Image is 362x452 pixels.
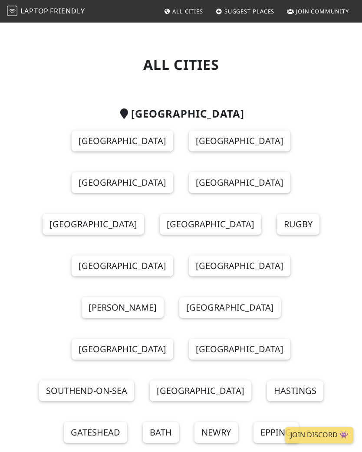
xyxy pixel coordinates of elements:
[72,172,173,193] a: [GEOGRAPHIC_DATA]
[189,339,290,360] a: [GEOGRAPHIC_DATA]
[43,214,144,235] a: [GEOGRAPHIC_DATA]
[7,4,85,19] a: LaptopFriendly LaptopFriendly
[64,422,127,443] a: Gateshead
[30,108,332,120] h2: [GEOGRAPHIC_DATA]
[296,7,349,15] span: Join Community
[189,131,290,151] a: [GEOGRAPHIC_DATA]
[194,422,238,443] a: Newry
[189,255,290,276] a: [GEOGRAPHIC_DATA]
[224,7,275,15] span: Suggest Places
[283,3,352,19] a: Join Community
[20,6,49,16] span: Laptop
[285,427,353,443] a: Join Discord 👾
[50,6,85,16] span: Friendly
[253,422,299,443] a: Epping
[172,7,203,15] span: All Cities
[72,339,173,360] a: [GEOGRAPHIC_DATA]
[160,3,207,19] a: All Cities
[72,131,173,151] a: [GEOGRAPHIC_DATA]
[150,380,251,401] a: [GEOGRAPHIC_DATA]
[7,6,17,16] img: LaptopFriendly
[277,214,319,235] a: Rugby
[189,172,290,193] a: [GEOGRAPHIC_DATA]
[179,297,281,318] a: [GEOGRAPHIC_DATA]
[39,380,134,401] a: Southend-on-Sea
[72,255,173,276] a: [GEOGRAPHIC_DATA]
[160,214,261,235] a: [GEOGRAPHIC_DATA]
[212,3,278,19] a: Suggest Places
[143,422,179,443] a: Bath
[267,380,323,401] a: Hastings
[82,297,164,318] a: [PERSON_NAME]
[30,56,332,73] h1: All Cities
